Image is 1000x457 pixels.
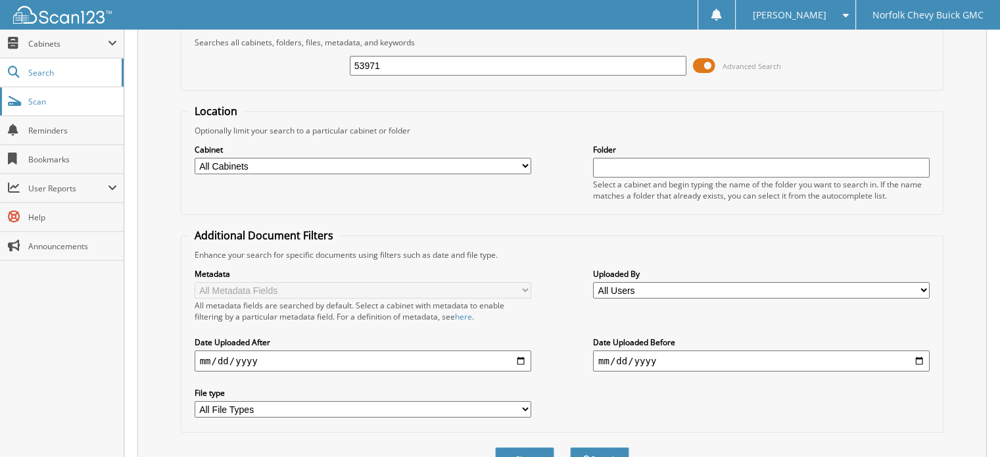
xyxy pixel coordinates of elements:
span: Announcements [28,241,117,252]
span: Norfolk Chevy Buick GMC [872,11,984,19]
label: Folder [593,144,930,155]
span: Bookmarks [28,154,117,165]
label: Uploaded By [593,268,930,279]
input: end [593,350,930,372]
div: Optionally limit your search to a particular cabinet or folder [188,125,937,136]
label: Date Uploaded After [195,337,531,348]
span: Reminders [28,125,117,136]
div: Enhance your search for specific documents using filters such as date and file type. [188,249,937,260]
span: Search [28,67,115,78]
span: Help [28,212,117,223]
img: scan123-logo-white.svg [13,6,112,24]
span: User Reports [28,183,108,194]
span: Advanced Search [723,61,781,71]
span: [PERSON_NAME] [752,11,826,19]
a: here [455,311,472,322]
legend: Additional Document Filters [188,228,340,243]
input: start [195,350,531,372]
div: Select a cabinet and begin typing the name of the folder you want to search in. If the name match... [593,179,930,201]
span: Scan [28,96,117,107]
label: Cabinet [195,144,531,155]
span: Cabinets [28,38,108,49]
label: File type [195,387,531,398]
label: Date Uploaded Before [593,337,930,348]
label: Metadata [195,268,531,279]
iframe: Chat Widget [934,394,1000,457]
div: All metadata fields are searched by default. Select a cabinet with metadata to enable filtering b... [195,300,531,322]
div: Searches all cabinets, folders, files, metadata, and keywords [188,37,937,48]
legend: Location [188,104,244,118]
